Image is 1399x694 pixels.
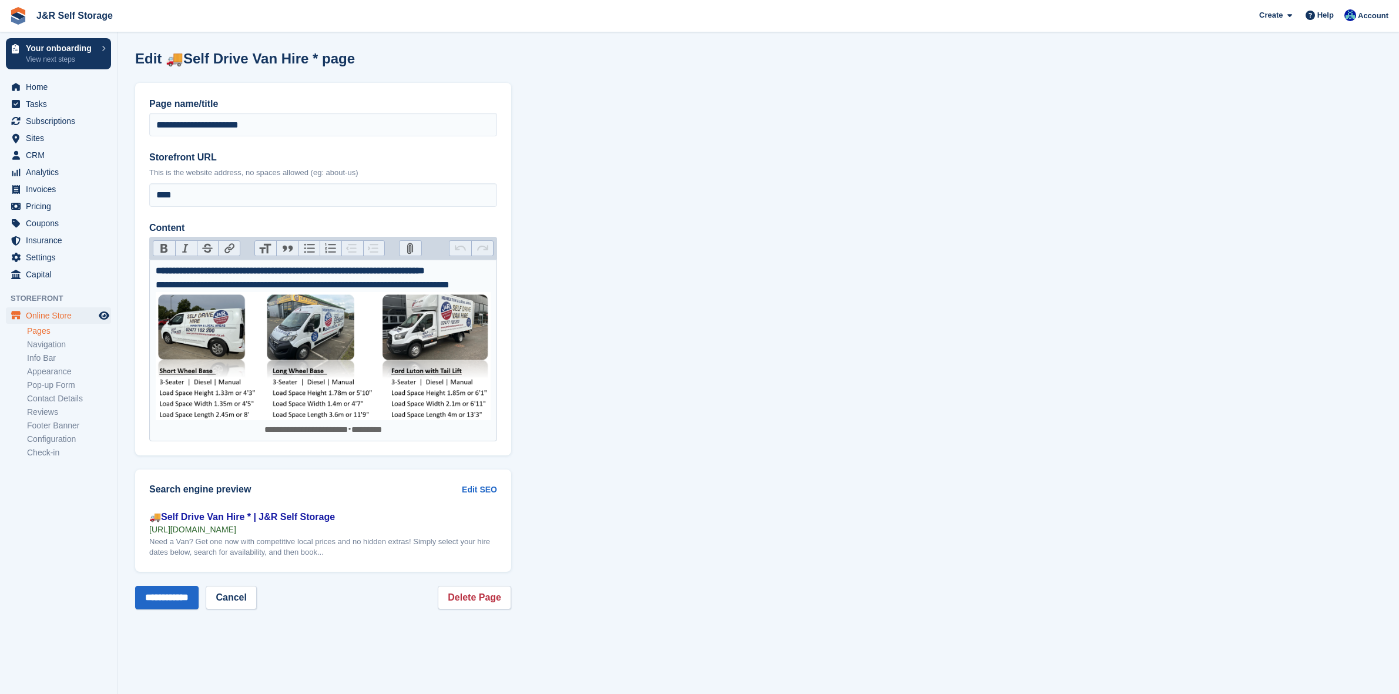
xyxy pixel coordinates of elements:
h2: Search engine preview [149,484,462,495]
a: menu [6,215,111,232]
a: menu [6,164,111,180]
span: Pricing [26,198,96,214]
span: Online Store [26,307,96,324]
a: menu [6,307,111,324]
span: Subscriptions [26,113,96,129]
span: Settings [26,249,96,266]
a: Appearance [27,366,111,377]
a: menu [6,96,111,112]
img: stora-icon-8386f47178a22dfd0bd8f6a31ec36ba5ce8667c1dd55bd0f319d3a0aa187defe.svg [9,7,27,25]
button: Attach Files [400,241,421,256]
a: menu [6,266,111,283]
span: Insurance [26,232,96,249]
span: Coupons [26,215,96,232]
span: Help [1317,9,1334,21]
button: Increase Level [363,241,385,256]
button: Decrease Level [341,241,363,256]
button: Numbers [320,241,341,256]
span: Create [1259,9,1283,21]
span: Capital [26,266,96,283]
a: menu [6,147,111,163]
button: Redo [471,241,493,256]
span: Tasks [26,96,96,112]
div: [URL][DOMAIN_NAME] [149,524,497,535]
trix-editor: Content [149,259,497,441]
a: Delete Page [438,586,511,609]
h1: Edit 🚚Self Drive Van Hire * page [135,51,355,66]
a: menu [6,249,111,266]
span: Analytics [26,164,96,180]
p: Your onboarding [26,44,96,52]
a: Pages [27,326,111,337]
button: Italic [175,241,197,256]
label: Content [149,221,497,235]
img: Van%20Dimensions%20Page.png [156,292,491,420]
label: Storefront URL [149,150,497,165]
a: Preview store [97,309,111,323]
a: menu [6,79,111,95]
a: Footer Banner [27,420,111,431]
a: menu [6,130,111,146]
a: Reviews [27,407,111,418]
button: Undo [449,241,471,256]
a: Contact Details [27,393,111,404]
p: View next steps [26,54,96,65]
a: Configuration [27,434,111,445]
a: Edit SEO [462,484,497,496]
span: Account [1358,10,1388,22]
span: Sites [26,130,96,146]
a: Cancel [206,586,256,609]
span: Home [26,79,96,95]
label: Page name/title [149,97,497,111]
div: Need a Van? Get one now with competitive local prices and no hidden extras! Simply select your hi... [149,537,497,558]
a: Your onboarding View next steps [6,38,111,69]
span: Invoices [26,181,96,197]
button: Bullets [298,241,320,256]
a: J&R Self Storage [32,6,118,25]
span: CRM [26,147,96,163]
span: Storefront [11,293,117,304]
button: Strikethrough [197,241,219,256]
button: Bold [153,241,175,256]
button: Link [218,241,240,256]
button: Heading [255,241,277,256]
button: Quote [276,241,298,256]
a: Navigation [27,339,111,350]
a: Check-in [27,447,111,458]
a: menu [6,198,111,214]
a: menu [6,113,111,129]
a: Info Bar [27,353,111,364]
div: 🚚Self Drive Van Hire * | J&R Self Storage [149,510,497,524]
a: Pop-up Form [27,380,111,391]
a: menu [6,181,111,197]
p: This is the website address, no spaces allowed (eg: about-us) [149,167,497,179]
img: Steve Revell [1344,9,1356,21]
a: menu [6,232,111,249]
